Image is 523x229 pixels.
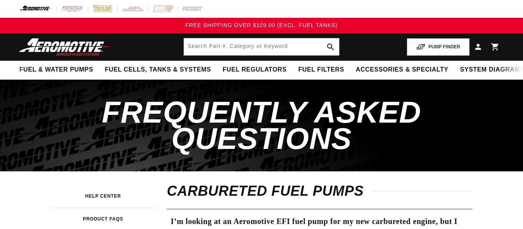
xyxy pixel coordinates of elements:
summary: Accessories & Specialty [350,61,454,79]
input: Search by Part Number, Category or Keyword [184,38,340,55]
button: search button [322,38,339,55]
img: Aeromotive [17,38,113,56]
span: Fuel Cells, Tanks & Systems [105,66,211,74]
span: Frequently Asked Questions [102,95,421,156]
h3: Product FAQs [83,217,123,221]
span: Carbureted Fuel Pumps [167,183,372,199]
summary: Fuel Filters [292,61,350,79]
summary: Fuel Cells, Tanks & Systems [99,61,217,79]
summary: Fuel & Water Pumps [14,61,99,79]
span: Fuel Filters [298,66,344,74]
span: Accessories & Specialty [356,66,448,74]
span: Fuel Regulators [223,66,286,74]
h3: Help Center [85,194,121,198]
summary: Fuel Regulators [217,61,292,79]
button: PUMP FINDER [407,38,470,56]
a: Help Center [51,185,156,208]
span: FREE SHIPPING OVER $109.00 (EXCL. FUEL TANKS) [185,22,338,28]
span: Fuel & Water Pumps [19,66,93,74]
